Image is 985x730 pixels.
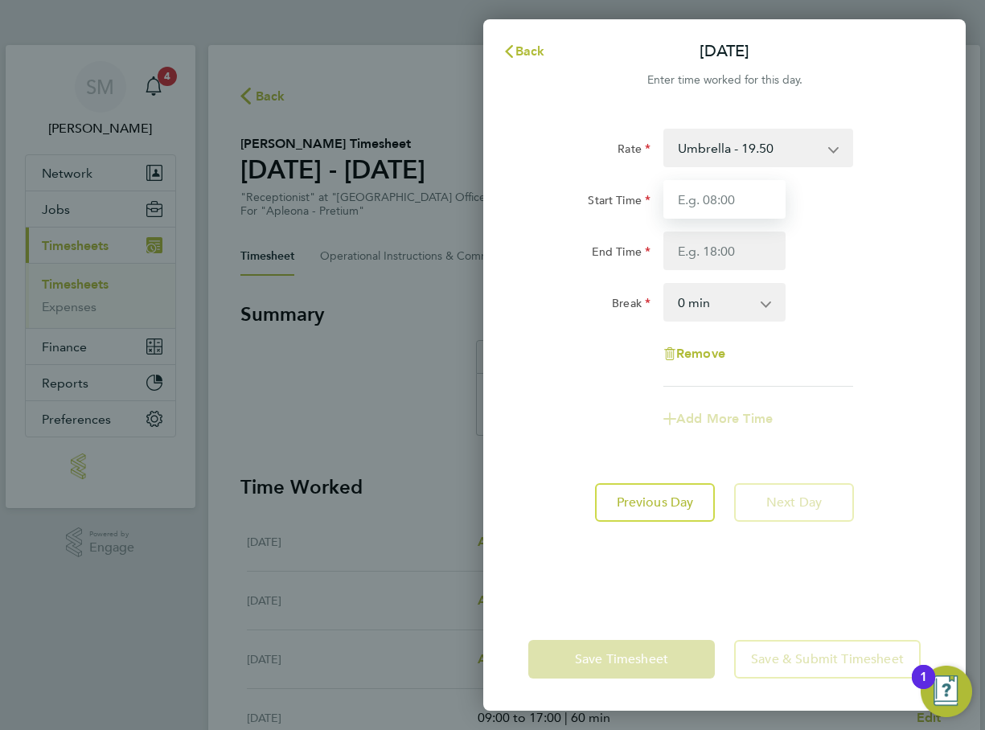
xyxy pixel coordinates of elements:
button: Back [486,35,561,68]
p: [DATE] [700,40,749,63]
button: Open Resource Center, 1 new notification [921,666,972,717]
button: Previous Day [595,483,715,522]
span: Remove [676,346,725,361]
label: Break [612,296,651,315]
span: Previous Day [617,494,694,511]
label: End Time [592,244,651,264]
div: Enter time worked for this day. [483,71,966,90]
input: E.g. 08:00 [663,180,786,219]
span: Back [515,43,545,59]
div: 1 [920,677,927,698]
label: Start Time [588,193,651,212]
button: Remove [663,347,725,360]
input: E.g. 18:00 [663,232,786,270]
label: Rate [618,141,651,161]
